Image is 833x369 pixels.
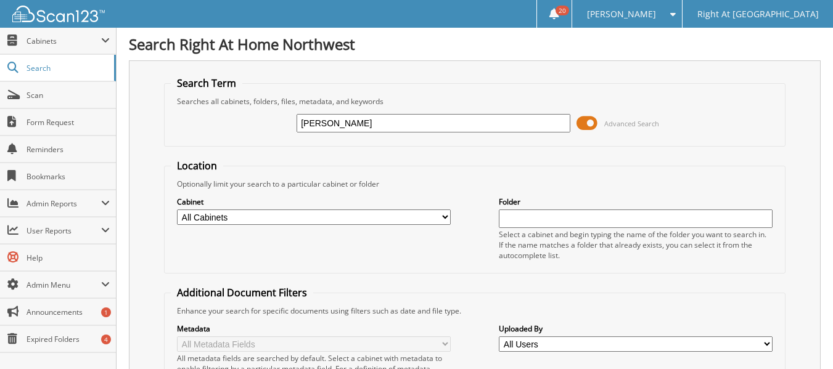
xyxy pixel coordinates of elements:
[171,159,223,172] legend: Location
[27,144,110,155] span: Reminders
[27,63,108,73] span: Search
[101,335,111,344] div: 4
[27,90,110,100] span: Scan
[27,334,110,344] span: Expired Folders
[171,286,313,299] legend: Additional Document Filters
[499,197,773,207] label: Folder
[27,171,110,182] span: Bookmarks
[499,229,773,261] div: Select a cabinet and begin typing the name of the folder you want to search in. If the name match...
[101,307,111,317] div: 1
[27,198,101,209] span: Admin Reports
[171,76,242,90] legend: Search Term
[12,6,105,22] img: scan123-logo-white.svg
[587,10,656,18] span: [PERSON_NAME]
[177,197,451,207] label: Cabinet
[499,323,773,334] label: Uploaded By
[27,253,110,263] span: Help
[171,306,779,316] div: Enhance your search for specific documents using filters such as date and file type.
[27,117,110,128] span: Form Request
[27,307,110,317] span: Announcements
[27,36,101,46] span: Cabinets
[27,280,101,290] span: Admin Menu
[171,96,779,107] div: Searches all cabinets, folders, files, metadata, and keywords
[771,310,833,369] iframe: Chat Widget
[27,225,101,236] span: User Reports
[177,323,451,334] label: Metadata
[556,6,569,15] span: 20
[129,34,821,54] h1: Search Right At Home Northwest
[697,10,819,18] span: Right At [GEOGRAPHIC_DATA]
[604,119,659,128] span: Advanced Search
[171,179,779,189] div: Optionally limit your search to a particular cabinet or folder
